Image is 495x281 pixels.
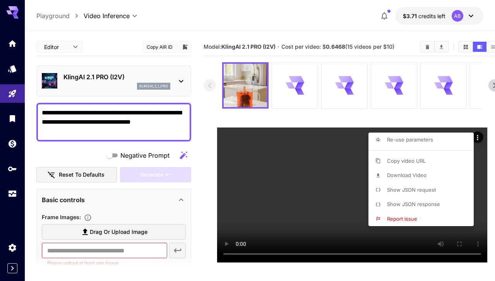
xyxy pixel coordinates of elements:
[387,172,426,178] span: Download Video
[387,201,440,207] span: Show JSON response
[387,158,426,164] span: Copy video URL
[387,216,417,222] span: Report issue
[387,187,436,193] span: Show JSON request
[387,136,433,143] span: Re-use parameters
